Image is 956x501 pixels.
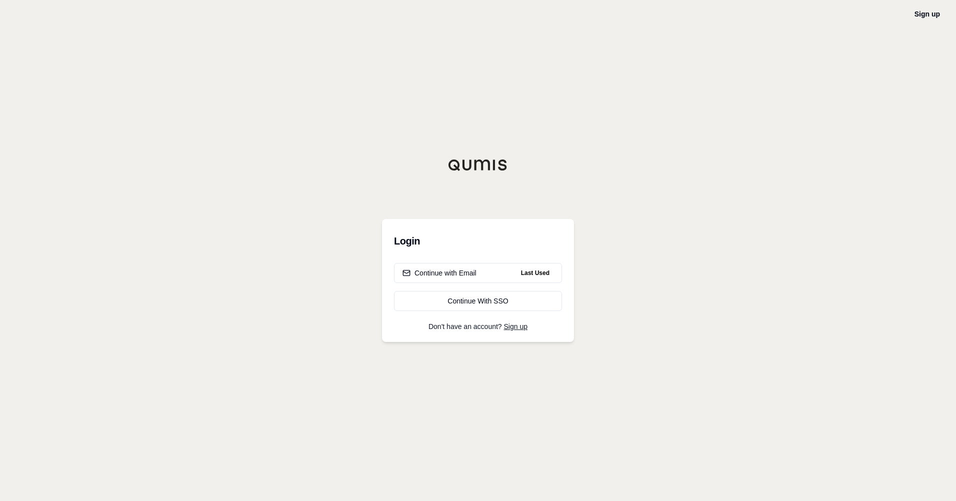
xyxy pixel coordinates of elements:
[914,10,940,18] a: Sign up
[394,231,562,251] h3: Login
[504,322,527,330] a: Sign up
[394,323,562,330] p: Don't have an account?
[517,267,553,279] span: Last Used
[402,296,553,306] div: Continue With SSO
[394,263,562,283] button: Continue with EmailLast Used
[402,268,476,278] div: Continue with Email
[394,291,562,311] a: Continue With SSO
[448,159,508,171] img: Qumis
